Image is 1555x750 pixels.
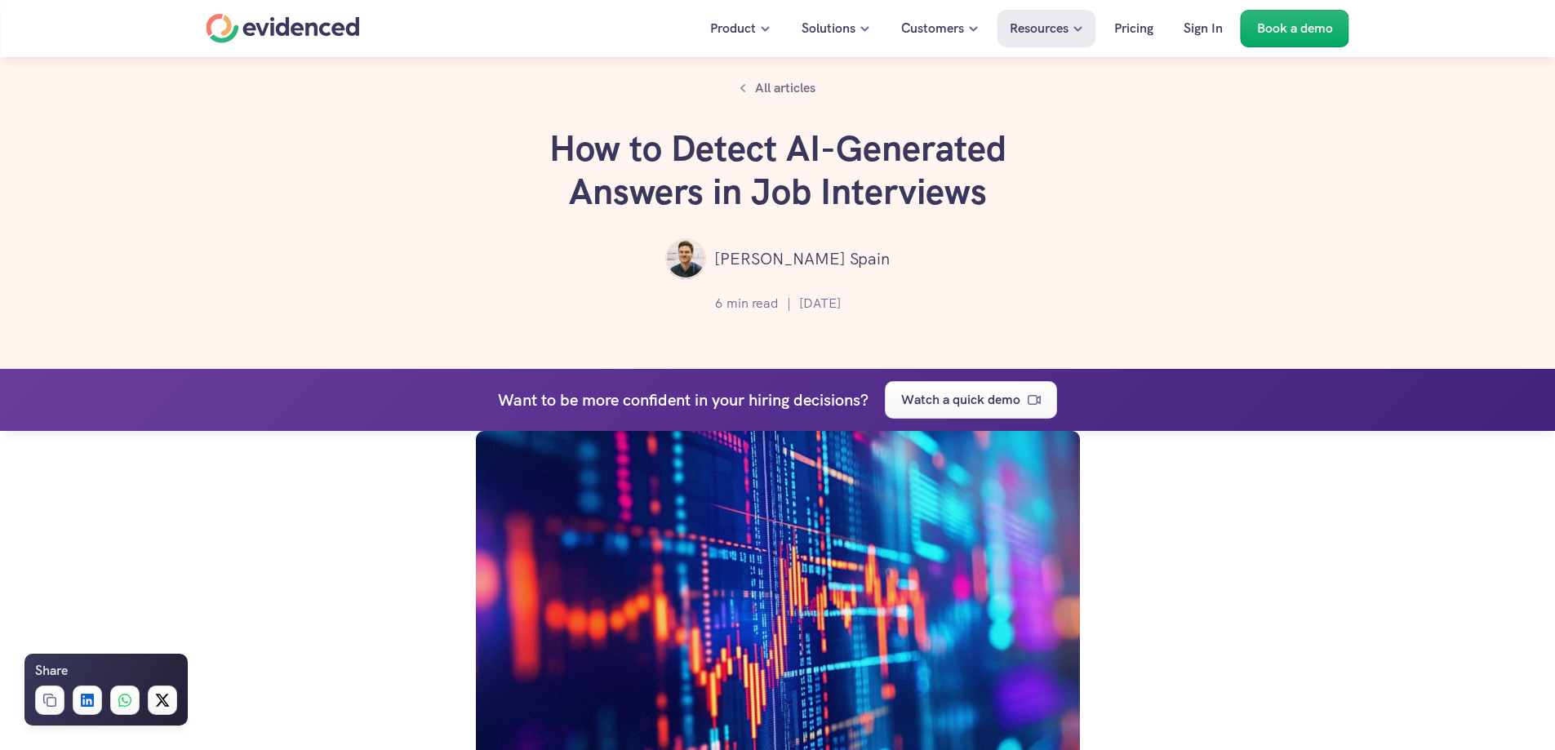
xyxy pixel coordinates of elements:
[1257,18,1333,39] p: Book a demo
[35,660,68,681] h6: Share
[802,18,855,39] p: Solutions
[207,14,360,43] a: Home
[1114,18,1153,39] p: Pricing
[901,18,964,39] p: Customers
[755,78,815,99] p: All articles
[498,387,869,413] h4: Want to be more confident in your hiring decisions?
[710,18,756,39] p: Product
[787,293,791,314] p: |
[726,293,779,314] p: min read
[1184,18,1223,39] p: Sign In
[1241,10,1349,47] a: Book a demo
[731,73,824,103] a: All articles
[1010,18,1069,39] p: Resources
[714,246,890,272] p: [PERSON_NAME] Spain
[1171,10,1235,47] a: Sign In
[665,238,706,279] img: ""
[1102,10,1166,47] a: Pricing
[799,293,841,314] p: [DATE]
[715,293,722,314] p: 6
[901,389,1020,411] p: Watch a quick demo
[533,127,1023,214] h1: How to Detect AI-Generated Answers in Job Interviews
[885,381,1057,419] a: Watch a quick demo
